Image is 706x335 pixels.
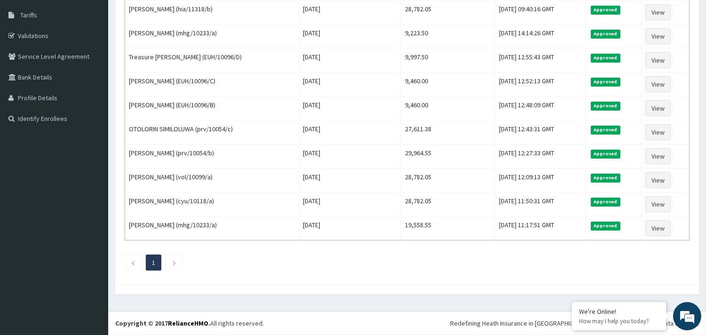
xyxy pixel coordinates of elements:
div: We're Online! [579,307,659,316]
a: View [645,148,671,164]
a: View [645,172,671,188]
a: View [645,52,671,68]
span: Approved [591,126,620,134]
td: Treasure [PERSON_NAME] (EUH/10096/D) [125,48,299,72]
td: [PERSON_NAME] (mhg/10233/a) [125,24,299,48]
a: Previous page [131,258,135,267]
td: 9,460.00 [401,72,495,96]
td: [DATE] [299,168,401,192]
span: Approved [591,54,620,62]
td: [PERSON_NAME] (cyu/10118/a) [125,192,299,216]
td: 9,997.50 [401,48,495,72]
img: d_794563401_company_1708531726252_794563401 [17,47,38,71]
td: [DATE] [299,192,401,216]
td: [DATE] 11:50:31 GMT [495,192,586,216]
td: [DATE] [299,24,401,48]
td: [DATE] [299,216,401,240]
div: Minimize live chat window [154,5,177,27]
td: 27,611.38 [401,120,495,144]
td: [DATE] 12:52:13 GMT [495,72,586,96]
a: RelianceHMO [168,319,208,327]
td: [DATE] 12:27:33 GMT [495,144,586,168]
td: [PERSON_NAME] (EUH/10096/C) [125,72,299,96]
span: Approved [591,150,620,158]
a: View [645,124,671,140]
span: We're online! [55,105,130,200]
span: Approved [591,78,620,86]
td: [DATE] 14:14:26 GMT [495,24,586,48]
td: [DATE] 11:17:51 GMT [495,216,586,240]
td: [DATE] [299,144,401,168]
td: [DATE] 12:09:13 GMT [495,168,586,192]
td: [DATE] [299,72,401,96]
span: Tariffs [20,11,37,19]
td: 9,460.00 [401,96,495,120]
td: [PERSON_NAME] (EUH/10096/B) [125,96,299,120]
td: 28,782.05 [401,192,495,216]
div: Redefining Heath Insurance in [GEOGRAPHIC_DATA] using Telemedicine and Data Science! [450,319,699,328]
a: View [645,100,671,116]
span: Approved [591,6,620,14]
a: View [645,76,671,92]
span: Approved [591,30,620,38]
span: Approved [591,222,620,230]
td: 29,964.55 [401,144,495,168]
strong: Copyright © 2017 . [115,319,210,327]
td: [DATE] 12:55:43 GMT [495,48,586,72]
td: 9,223.50 [401,24,495,48]
td: [DATE] [299,96,401,120]
td: [DATE] 12:48:09 GMT [495,96,586,120]
textarea: Type your message and hit 'Enter' [5,230,179,263]
td: OTOLORIN SIMILOLUWA (prv/10054/c) [125,120,299,144]
a: View [645,28,671,44]
a: View [645,196,671,212]
span: Approved [591,174,620,182]
span: Approved [591,102,620,110]
footer: All rights reserved. [108,311,706,335]
a: Next page [172,258,176,267]
a: View [645,4,671,20]
a: View [645,220,671,236]
td: [DATE] 12:43:31 GMT [495,120,586,144]
td: [PERSON_NAME] (vol/10099/a) [125,168,299,192]
td: [DATE] [299,120,401,144]
div: Chat with us now [49,53,158,65]
td: 19,558.55 [401,216,495,240]
p: How may I help you today? [579,317,659,325]
td: [PERSON_NAME] (prv/10054/b) [125,144,299,168]
td: [DATE] [299,48,401,72]
a: Page 1 is your current page [152,258,155,267]
td: 28,782.05 [401,168,495,192]
span: Approved [591,198,620,206]
td: [PERSON_NAME] (mhg/10233/a) [125,216,299,240]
